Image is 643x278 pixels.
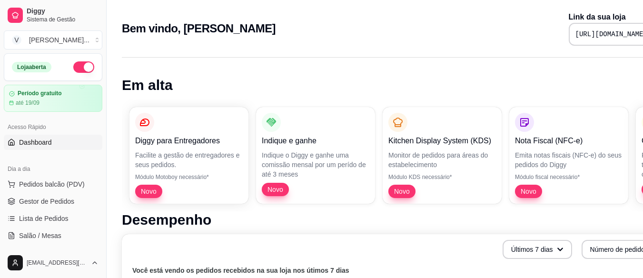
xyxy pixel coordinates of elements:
article: até 19/09 [16,99,40,107]
button: Indique e ganheIndique o Diggy e ganhe uma comissão mensal por um perído de até 3 mesesNovo [256,107,375,204]
p: Módulo KDS necessário* [388,173,496,181]
span: Novo [264,185,287,194]
p: Emita notas fiscais (NFC-e) do seus pedidos do Diggy [515,150,623,169]
span: Dashboard [19,138,52,147]
span: Novo [390,187,414,196]
text: Você está vendo os pedidos recebidos na sua loja nos útimos 7 dias [132,267,349,274]
p: Indique o Diggy e ganhe uma comissão mensal por um perído de até 3 meses [262,150,369,179]
article: Período gratuito [18,90,62,97]
button: Select a team [4,30,102,50]
p: Kitchen Display System (KDS) [388,135,496,147]
a: Lista de Pedidos [4,211,102,226]
a: Período gratuitoaté 19/09 [4,85,102,112]
div: Acesso Rápido [4,119,102,135]
span: [EMAIL_ADDRESS][DOMAIN_NAME] [27,259,87,267]
div: [PERSON_NAME] ... [29,35,89,45]
p: Indique e ganhe [262,135,369,147]
a: DiggySistema de Gestão [4,4,102,27]
p: Módulo fiscal necessário* [515,173,623,181]
button: Alterar Status [73,61,94,73]
div: Loja aberta [12,62,51,72]
a: Salão / Mesas [4,228,102,243]
button: Pedidos balcão (PDV) [4,177,102,192]
button: Kitchen Display System (KDS)Monitor de pedidos para áreas do estabelecimentoMódulo KDS necessário... [383,107,502,204]
a: Dashboard [4,135,102,150]
span: Diggy [27,7,99,16]
span: V [12,35,21,45]
p: Facilite a gestão de entregadores e seus pedidos. [135,150,243,169]
p: Diggy para Entregadores [135,135,243,147]
button: Últimos 7 dias [503,240,572,259]
div: Dia a dia [4,161,102,177]
button: Nota Fiscal (NFC-e)Emita notas fiscais (NFC-e) do seus pedidos do DiggyMódulo fiscal necessário*Novo [509,107,628,204]
p: Módulo Motoboy necessário* [135,173,243,181]
h2: Bem vindo, [PERSON_NAME] [122,21,276,36]
span: Novo [137,187,160,196]
span: Gestor de Pedidos [19,197,74,206]
button: Diggy para EntregadoresFacilite a gestão de entregadores e seus pedidos.Módulo Motoboy necessário... [129,107,248,204]
span: Lista de Pedidos [19,214,69,223]
span: Pedidos balcão (PDV) [19,179,85,189]
span: Sistema de Gestão [27,16,99,23]
a: Gestor de Pedidos [4,194,102,209]
span: Novo [517,187,540,196]
button: [EMAIL_ADDRESS][DOMAIN_NAME] [4,251,102,274]
span: Salão / Mesas [19,231,61,240]
p: Nota Fiscal (NFC-e) [515,135,623,147]
a: Diggy Botnovo [4,245,102,260]
p: Monitor de pedidos para áreas do estabelecimento [388,150,496,169]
